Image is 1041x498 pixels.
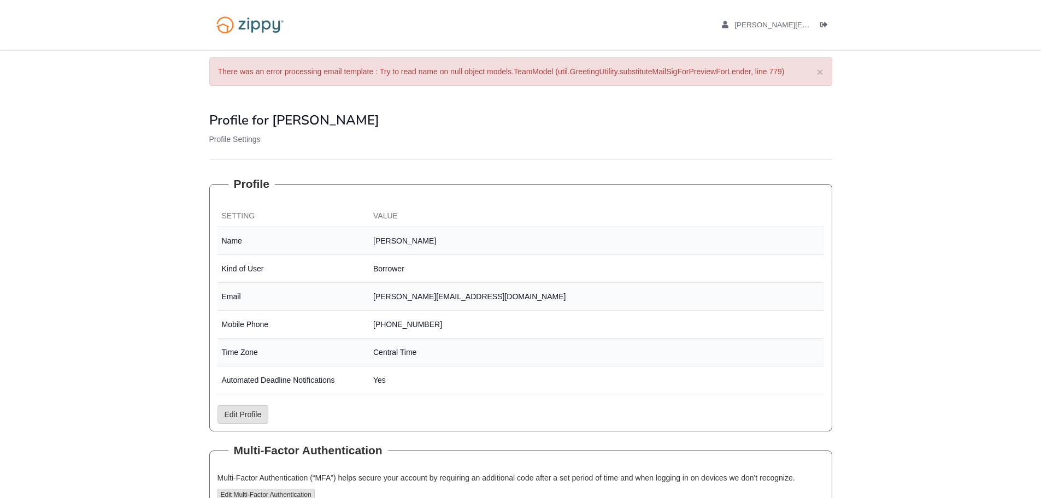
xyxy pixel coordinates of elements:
button: × [816,66,823,78]
a: Edit Profile [217,405,269,424]
h1: Profile for [PERSON_NAME] [209,113,832,127]
td: [PERSON_NAME][EMAIL_ADDRESS][DOMAIN_NAME] [369,283,824,311]
td: Automated Deadline Notifications [217,366,369,394]
td: [PERSON_NAME] [369,227,824,255]
legend: Multi-Factor Authentication [228,442,388,459]
a: edit profile [722,21,921,32]
td: Name [217,227,369,255]
td: Mobile Phone [217,311,369,339]
td: Time Zone [217,339,369,366]
td: Yes [369,366,824,394]
td: Kind of User [217,255,369,283]
legend: Profile [228,176,275,192]
td: Email [217,283,369,311]
span: suzanne_abdelhadi@yahoo.com [734,21,920,29]
th: Value [369,206,824,227]
p: Profile Settings [209,134,832,145]
td: Central Time [369,339,824,366]
p: Multi-Factor Authentication (“MFA”) helps secure your account by requiring an additional code aft... [217,472,824,483]
img: Logo [209,11,291,39]
td: Borrower [369,255,824,283]
a: Log out [820,21,832,32]
th: Setting [217,206,369,227]
td: [PHONE_NUMBER] [369,311,824,339]
div: There was an error processing email template : Try to read name on null object models.TeamModel (... [209,57,832,86]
